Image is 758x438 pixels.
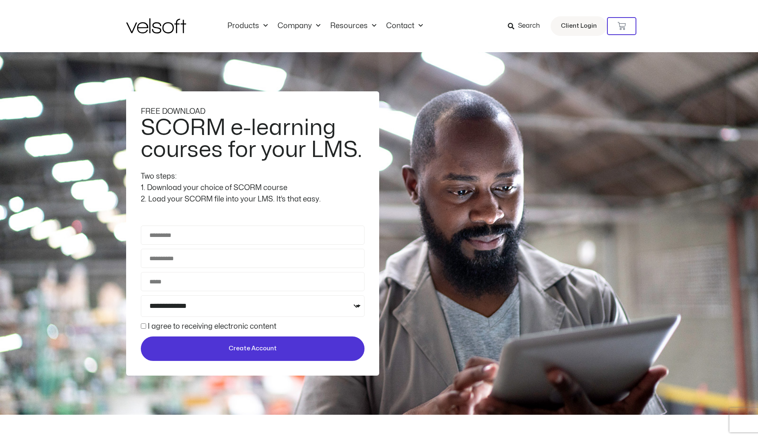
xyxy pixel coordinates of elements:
img: Velsoft Training Materials [126,18,186,33]
span: Create Account [229,344,277,354]
div: 2. Load your SCORM file into your LMS. It’s that easy. [141,194,365,205]
div: FREE DOWNLOAD [141,106,365,117]
div: 1. Download your choice of SCORM course [141,182,365,194]
div: Two steps: [141,171,365,182]
nav: Menu [222,22,428,31]
h2: SCORM e-learning courses for your LMS. [141,117,362,161]
span: Client Login [561,21,597,31]
span: Search [518,21,540,31]
a: ResourcesMenu Toggle [325,22,381,31]
a: ContactMenu Toggle [381,22,428,31]
a: CompanyMenu Toggle [273,22,325,31]
label: I agree to receiving electronic content [148,323,276,330]
button: Create Account [141,336,365,361]
a: Search [508,19,546,33]
a: ProductsMenu Toggle [222,22,273,31]
a: Client Login [551,16,607,36]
